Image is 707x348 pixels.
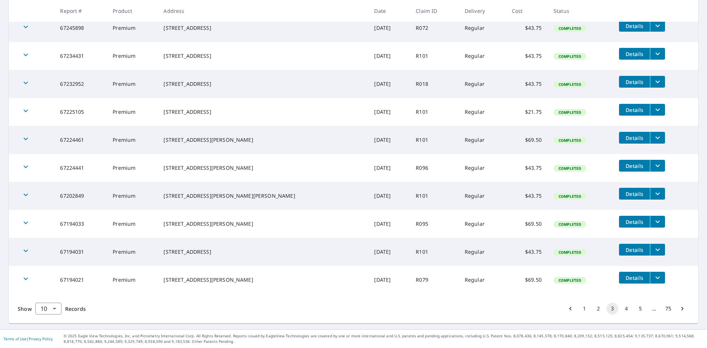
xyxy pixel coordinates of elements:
button: detailsBtn-67202849 [619,188,650,200]
td: [DATE] [368,154,410,182]
td: 67245898 [54,14,107,42]
td: Premium [107,182,158,210]
td: $43.75 [506,182,548,210]
td: 67194021 [54,266,107,294]
button: Go to page 1 [578,303,590,314]
td: 67234431 [54,42,107,70]
span: Details [623,162,646,169]
td: $43.75 [506,42,548,70]
td: 67224461 [54,126,107,154]
span: Details [623,50,646,57]
button: filesDropdownBtn-67224441 [650,160,665,172]
div: [STREET_ADDRESS] [163,80,362,88]
nav: pagination navigation [563,303,689,314]
button: Go to page 5 [634,303,646,314]
button: detailsBtn-67225105 [619,104,650,116]
div: [STREET_ADDRESS][PERSON_NAME][PERSON_NAME] [163,192,362,200]
a: Terms of Use [4,336,27,341]
a: Privacy Policy [29,336,53,341]
td: R101 [410,238,459,266]
span: Details [623,22,646,29]
button: filesDropdownBtn-67194031 [650,244,665,256]
td: $69.50 [506,210,548,238]
td: Premium [107,154,158,182]
span: Completed [554,138,585,143]
button: detailsBtn-67224441 [619,160,650,172]
td: [DATE] [368,238,410,266]
span: Details [623,106,646,113]
button: detailsBtn-67245898 [619,20,650,32]
td: $43.75 [506,70,548,98]
button: detailsBtn-67234431 [619,48,650,60]
td: Premium [107,266,158,294]
td: Regular [459,210,506,238]
td: 67202849 [54,182,107,210]
p: | [4,337,53,341]
button: filesDropdownBtn-67232952 [650,76,665,88]
td: [DATE] [368,126,410,154]
span: Completed [554,166,585,171]
span: Details [623,190,646,197]
td: R095 [410,210,459,238]
span: Details [623,246,646,253]
div: … [648,305,660,312]
div: [STREET_ADDRESS][PERSON_NAME] [163,276,362,284]
td: $43.75 [506,14,548,42]
div: 10 [35,298,61,319]
button: filesDropdownBtn-67224461 [650,132,665,144]
td: Regular [459,70,506,98]
button: detailsBtn-67224461 [619,132,650,144]
div: [STREET_ADDRESS] [163,52,362,60]
span: Completed [554,82,585,87]
div: Show 10 records [35,303,61,314]
button: filesDropdownBtn-67234431 [650,48,665,60]
td: R072 [410,14,459,42]
td: Regular [459,182,506,210]
div: [STREET_ADDRESS][PERSON_NAME] [163,136,362,144]
span: Completed [554,54,585,59]
td: $69.50 [506,266,548,294]
td: R096 [410,154,459,182]
td: Premium [107,238,158,266]
span: Details [623,78,646,85]
td: 67224441 [54,154,107,182]
td: Regular [459,154,506,182]
td: R101 [410,42,459,70]
td: R101 [410,182,459,210]
td: 67232952 [54,70,107,98]
td: R101 [410,126,459,154]
span: Completed [554,278,585,283]
td: R101 [410,98,459,126]
td: Premium [107,70,158,98]
td: Premium [107,98,158,126]
td: Regular [459,14,506,42]
td: Regular [459,238,506,266]
td: 67225105 [54,98,107,126]
td: Premium [107,210,158,238]
td: 67194031 [54,238,107,266]
td: R018 [410,70,459,98]
p: © 2025 Eagle View Technologies, Inc. and Pictometry International Corp. All Rights Reserved. Repo... [64,333,703,344]
button: page 3 [606,303,618,314]
span: Completed [554,110,585,115]
div: [STREET_ADDRESS] [163,108,362,116]
td: Premium [107,14,158,42]
button: filesDropdownBtn-67194021 [650,272,665,284]
td: [DATE] [368,70,410,98]
button: Go to next page [676,303,688,314]
button: detailsBtn-67194031 [619,244,650,256]
div: [STREET_ADDRESS] [163,24,362,32]
button: Go to page 75 [662,303,674,314]
td: [DATE] [368,98,410,126]
td: [DATE] [368,182,410,210]
td: $21.75 [506,98,548,126]
td: [DATE] [368,14,410,42]
td: $69.50 [506,126,548,154]
span: Details [623,134,646,141]
td: [DATE] [368,210,410,238]
button: filesDropdownBtn-67225105 [650,104,665,116]
button: detailsBtn-67194033 [619,216,650,228]
td: Regular [459,126,506,154]
td: $43.75 [506,154,548,182]
button: Go to page 2 [592,303,604,314]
